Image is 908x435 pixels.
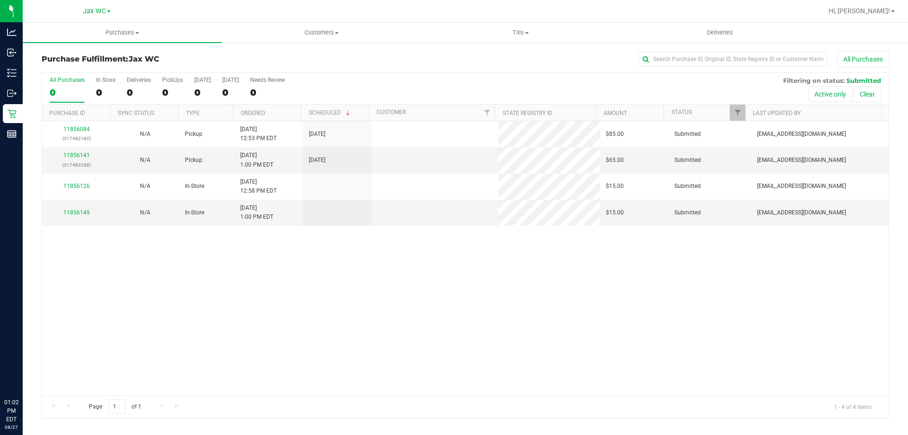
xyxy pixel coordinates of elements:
a: Deliveries [620,23,820,43]
span: In-Store [185,208,204,217]
a: Scheduled [309,109,352,116]
span: $85.00 [606,130,624,139]
div: 0 [127,87,151,98]
a: 11856141 [63,152,90,159]
button: Clear [854,86,881,102]
span: Submitted [847,77,881,84]
a: 11856149 [63,209,90,216]
a: 11856084 [63,126,90,133]
inline-svg: Reports [7,129,17,139]
a: Sync Status [118,110,154,116]
span: Pickup [185,156,202,165]
p: (317483288) [48,160,105,169]
input: Search Purchase ID, Original ID, State Registry ID or Customer Name... [638,52,828,66]
input: 1 [108,399,125,414]
p: 08/27 [4,424,18,431]
a: Amount [603,110,627,116]
inline-svg: Analytics [7,27,17,37]
span: [EMAIL_ADDRESS][DOMAIN_NAME] [757,130,846,139]
a: Status [672,109,692,115]
a: Customer [376,109,406,115]
span: [DATE] 1:00 PM EDT [240,151,273,169]
span: Submitted [674,156,701,165]
a: Customers [222,23,421,43]
span: 1 - 4 of 4 items [826,399,879,414]
button: All Purchases [837,51,889,67]
a: Filter [730,105,745,121]
div: [DATE] [222,77,239,83]
a: Type [186,110,200,116]
p: 01:02 PM EDT [4,398,18,424]
span: Filtering on status: [783,77,845,84]
span: $15.00 [606,208,624,217]
div: 0 [96,87,115,98]
span: [DATE] 12:58 PM EDT [240,178,277,195]
span: Jax WC [129,54,159,63]
div: 0 [162,87,183,98]
button: N/A [140,182,150,191]
span: [EMAIL_ADDRESS][DOMAIN_NAME] [757,208,846,217]
div: Deliveries [127,77,151,83]
a: State Registry ID [503,110,552,116]
div: 0 [50,87,85,98]
iframe: Resource center [9,359,38,388]
button: Active only [808,86,852,102]
button: N/A [140,130,150,139]
button: N/A [140,208,150,217]
a: 11856126 [63,183,90,189]
a: Last Updated By [753,110,801,116]
div: 0 [250,87,285,98]
span: Pickup [185,130,202,139]
span: Jax WC [83,7,106,15]
span: Tills [421,28,620,37]
div: 0 [222,87,239,98]
h3: Purchase Fulfillment: [42,55,324,63]
div: 0 [194,87,211,98]
span: Not Applicable [140,131,150,137]
a: Purchase ID [49,110,85,116]
span: [DATE] [309,130,325,139]
span: Not Applicable [140,157,150,163]
span: Deliveries [694,28,746,37]
a: Filter [479,105,495,121]
span: [EMAIL_ADDRESS][DOMAIN_NAME] [757,156,846,165]
span: In-Store [185,182,204,191]
span: Not Applicable [140,209,150,216]
div: [DATE] [194,77,211,83]
span: Submitted [674,182,701,191]
p: (317482180) [48,134,105,143]
inline-svg: Inventory [7,68,17,78]
div: Needs Review [250,77,285,83]
a: Purchases [23,23,222,43]
span: $15.00 [606,182,624,191]
span: [EMAIL_ADDRESS][DOMAIN_NAME] [757,182,846,191]
inline-svg: Retail [7,109,17,118]
a: Tills [421,23,620,43]
span: Submitted [674,130,701,139]
span: Not Applicable [140,183,150,189]
div: All Purchases [50,77,85,83]
span: Submitted [674,208,701,217]
span: Purchases [23,28,222,37]
div: PickUps [162,77,183,83]
button: N/A [140,156,150,165]
div: In Store [96,77,115,83]
inline-svg: Outbound [7,89,17,98]
span: [DATE] [309,156,325,165]
inline-svg: Inbound [7,48,17,57]
a: Ordered [241,110,265,116]
span: Customers [222,28,420,37]
span: Hi, [PERSON_NAME]! [829,7,890,15]
span: Page of 1 [81,399,149,414]
span: [DATE] 12:53 PM EDT [240,125,277,143]
span: [DATE] 1:00 PM EDT [240,204,273,222]
span: $65.00 [606,156,624,165]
